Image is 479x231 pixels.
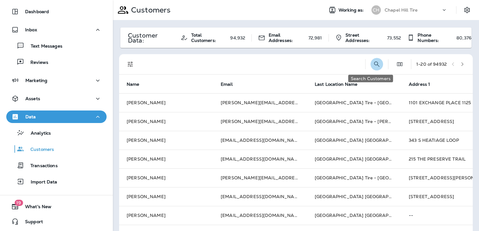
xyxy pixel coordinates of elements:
[25,78,47,83] p: Marketing
[315,156,452,162] span: [GEOGRAPHIC_DATA] [GEOGRAPHIC_DATA][PERSON_NAME]
[213,187,307,206] td: [EMAIL_ADDRESS][DOMAIN_NAME]
[6,215,107,228] button: Support
[339,8,365,13] span: Working as:
[19,219,43,227] span: Support
[6,175,107,188] button: Import Data
[128,33,174,43] p: Customer Data:
[6,159,107,172] button: Transactions
[127,82,139,87] span: Name
[315,119,465,124] span: [GEOGRAPHIC_DATA] Tire - [PERSON_NAME][GEOGRAPHIC_DATA]
[119,187,213,206] td: [PERSON_NAME]
[315,213,452,218] span: [GEOGRAPHIC_DATA] [GEOGRAPHIC_DATA][PERSON_NAME]
[416,62,447,67] div: 1 - 20 of 94932
[25,9,49,14] p: Dashboard
[129,5,171,15] p: Customers
[24,60,48,66] p: Reviews
[24,131,51,136] p: Analytics
[6,55,107,69] button: Reviews
[6,142,107,156] button: Customers
[6,39,107,52] button: Text Messages
[119,206,213,225] td: [PERSON_NAME]
[6,5,107,18] button: Dashboard
[315,137,413,143] span: [GEOGRAPHIC_DATA] [GEOGRAPHIC_DATA]
[119,131,213,150] td: [PERSON_NAME]
[461,4,473,16] button: Settings
[25,27,37,32] p: Inbox
[119,93,213,112] td: [PERSON_NAME]
[387,35,401,40] p: 73,552
[213,206,307,225] td: [EMAIL_ADDRESS][DOMAIN_NAME]
[385,8,418,13] p: Chapel Hill Tire
[6,110,107,123] button: Data
[127,81,148,87] span: Name
[456,35,471,40] p: 80,376
[119,112,213,131] td: [PERSON_NAME]
[6,23,107,36] button: Inbox
[6,74,107,87] button: Marketing
[213,93,307,112] td: [PERSON_NAME][EMAIL_ADDRESS][PERSON_NAME][DOMAIN_NAME]
[345,33,384,43] span: Street Addresses:
[119,168,213,187] td: [PERSON_NAME]
[393,58,406,70] button: Edit Fields
[315,175,426,181] span: [GEOGRAPHIC_DATA] Tire - [GEOGRAPHIC_DATA]
[221,81,241,87] span: Email
[213,168,307,187] td: [PERSON_NAME][EMAIL_ADDRESS][DOMAIN_NAME]
[24,147,54,153] p: Customers
[315,82,358,87] span: Last Location Name
[409,81,438,87] span: Address 1
[24,179,57,185] p: Import Data
[124,58,137,70] button: Filters
[6,126,107,139] button: Analytics
[6,200,107,213] button: 19What's New
[25,96,40,101] p: Assets
[308,35,322,40] p: 72,981
[315,81,366,87] span: Last Location Name
[418,33,453,43] span: Phone Numbers:
[14,200,23,206] span: 19
[221,82,233,87] span: Email
[213,150,307,168] td: [EMAIL_ADDRESS][DOMAIN_NAME]
[315,194,452,199] span: [GEOGRAPHIC_DATA] [GEOGRAPHIC_DATA][PERSON_NAME]
[119,150,213,168] td: [PERSON_NAME]
[269,33,305,43] span: Email Addresses:
[213,112,307,131] td: [PERSON_NAME][EMAIL_ADDRESS][PERSON_NAME][DOMAIN_NAME]
[371,5,381,15] div: CH
[191,33,227,43] span: Total Customers:
[348,75,393,82] div: Search Customers
[24,44,62,49] p: Text Messages
[230,35,245,40] p: 94,932
[19,204,51,212] span: What's New
[213,131,307,150] td: [EMAIL_ADDRESS][DOMAIN_NAME]
[24,163,58,169] p: Transactions
[6,92,107,105] button: Assets
[409,82,430,87] span: Address 1
[315,100,426,105] span: [GEOGRAPHIC_DATA] Tire - [GEOGRAPHIC_DATA]
[371,58,383,70] button: Search Customers
[25,114,36,119] p: Data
